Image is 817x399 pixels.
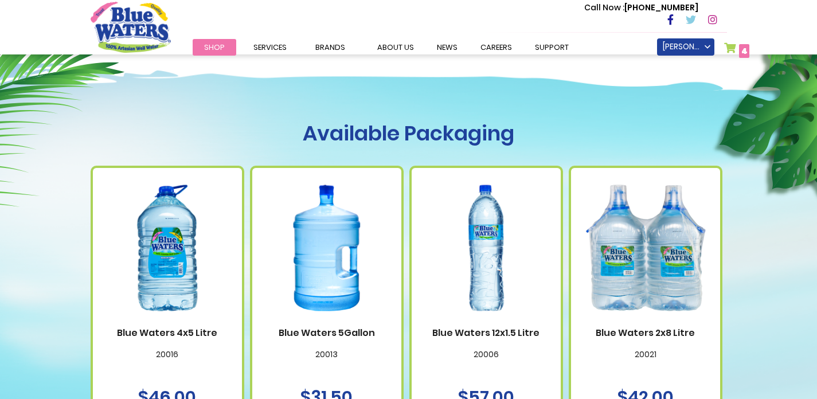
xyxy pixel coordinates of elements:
a: [PERSON_NAME] [657,38,714,56]
img: Blue Waters 12x1.5 Litre [423,169,549,327]
span: Shop [204,42,225,53]
a: careers [469,39,523,56]
h1: Available Packaging [91,121,727,146]
p: 20013 [264,350,390,374]
img: Blue Waters 4x5 Litre [104,169,230,327]
span: Call Now : [584,2,624,13]
a: Blue Waters 2x8 Litre [583,327,709,338]
a: Blue Waters 4x5 Litre [104,327,230,338]
a: Blue Waters 12x1.5 Litre [423,327,549,338]
span: Brands [315,42,345,53]
span: Services [253,42,287,53]
p: 20006 [423,350,549,374]
p: 20016 [104,350,230,374]
a: News [425,39,469,56]
a: about us [366,39,425,56]
a: 4 [724,42,750,59]
img: Blue Waters 2x8 Litre [583,169,709,327]
img: Blue Waters 5Gallon [264,169,390,327]
a: support [523,39,580,56]
p: 20021 [583,350,709,374]
a: Blue Waters 5Gallon [264,327,390,338]
p: [PHONE_NUMBER] [584,2,698,14]
span: 4 [741,45,748,57]
a: store logo [91,2,171,52]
